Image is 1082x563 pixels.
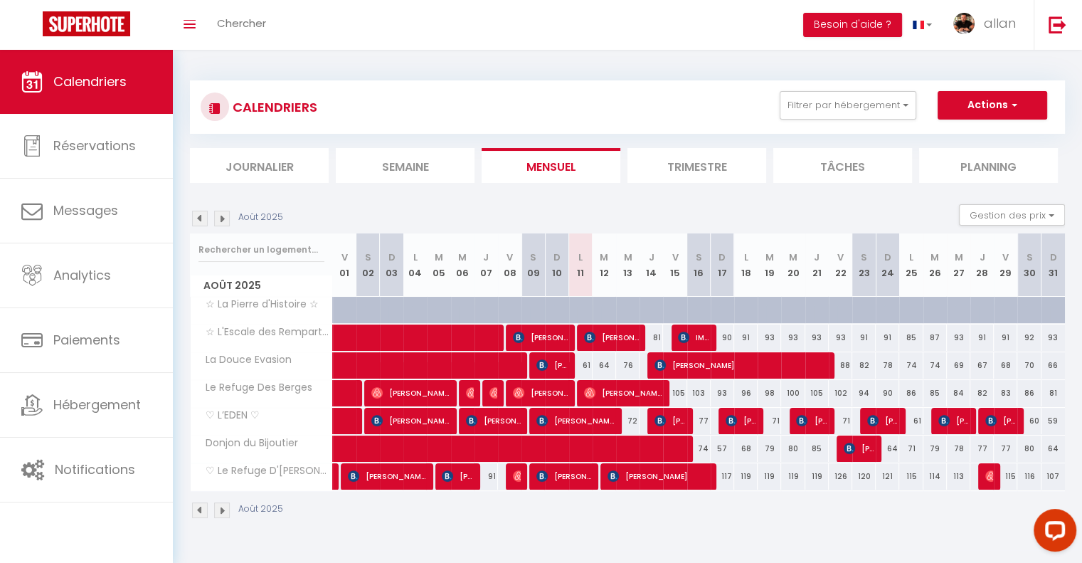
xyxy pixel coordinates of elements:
div: 64 [876,436,899,462]
span: ♡ L’EDEN ♡ [193,408,263,423]
th: 28 [970,233,994,297]
div: 115 [899,463,923,490]
abbr: L [744,251,748,264]
button: Actions [938,91,1047,120]
div: 93 [711,380,734,406]
abbr: S [861,251,867,264]
div: 103 [687,380,711,406]
span: [PERSON_NAME] [513,324,568,351]
div: 93 [758,325,781,351]
th: 16 [687,233,711,297]
th: 23 [852,233,876,297]
th: 04 [403,233,427,297]
th: 19 [758,233,781,297]
div: 82 [970,380,994,406]
abbr: V [837,251,844,264]
div: 70 [1017,352,1041,379]
div: 74 [923,352,947,379]
th: 24 [876,233,899,297]
img: logout [1049,16,1066,33]
abbr: J [814,251,820,264]
th: 18 [734,233,758,297]
span: [PERSON_NAME] [371,379,450,406]
div: 113 [947,463,970,490]
div: 78 [876,352,899,379]
button: Filtrer par hébergement [780,91,916,120]
div: 61 [899,408,923,434]
div: 60 [1017,408,1041,434]
span: [PERSON_NAME] [536,352,568,379]
div: 59 [1041,408,1065,434]
li: Journalier [190,148,329,183]
th: 14 [640,233,663,297]
div: 81 [1041,380,1065,406]
div: 91 [970,325,994,351]
div: 90 [876,380,899,406]
span: ♡ Le Refuge D'[PERSON_NAME] ♡ [193,463,335,479]
img: Super Booking [43,11,130,36]
div: 64 [1041,436,1065,462]
abbr: V [341,251,348,264]
li: Mensuel [482,148,620,183]
div: 74 [899,352,923,379]
span: [PERSON_NAME] [371,407,450,434]
abbr: M [789,251,797,264]
div: 119 [805,463,829,490]
span: [PERSON_NAME] [726,407,757,434]
th: 22 [829,233,852,297]
abbr: J [483,251,489,264]
div: 82 [852,352,876,379]
span: [PERSON_NAME] [489,379,497,406]
div: 81 [640,325,663,351]
li: Semaine [336,148,474,183]
div: 90 [711,325,734,351]
div: 88 [829,352,852,379]
div: 83 [994,380,1017,406]
div: 71 [829,408,852,434]
div: 86 [1017,380,1041,406]
div: 91 [734,325,758,351]
abbr: S [696,251,702,264]
abbr: M [624,251,632,264]
div: 92 [1017,325,1041,351]
div: 94 [852,380,876,406]
div: 84 [947,380,970,406]
div: 93 [805,325,829,351]
th: 06 [451,233,474,297]
th: 12 [593,233,616,297]
div: 78 [947,436,970,462]
li: Planning [919,148,1058,183]
div: 93 [1041,325,1065,351]
div: 93 [947,325,970,351]
span: [PERSON_NAME] [348,463,426,490]
span: [PERSON_NAME] [938,407,970,434]
div: 86 [899,380,923,406]
div: 72 [616,408,640,434]
span: [PERSON_NAME] [867,407,898,434]
span: Paiements [53,331,120,349]
div: 115 [994,463,1017,490]
abbr: V [506,251,513,264]
th: 13 [616,233,640,297]
th: 27 [947,233,970,297]
div: 91 [876,325,899,351]
th: 11 [569,233,593,297]
input: Rechercher un logement... [198,237,324,263]
div: 98 [758,380,781,406]
th: 31 [1041,233,1065,297]
span: Messages [53,201,118,219]
abbr: D [388,251,396,264]
div: 71 [758,408,781,434]
div: 96 [734,380,758,406]
div: 119 [781,463,805,490]
div: 77 [994,436,1017,462]
li: Trimestre [627,148,766,183]
abbr: M [765,251,774,264]
abbr: M [600,251,608,264]
div: 116 [1017,463,1041,490]
span: [PERSON_NAME] [985,407,1017,434]
span: [PERSON_NAME] [513,463,521,490]
span: [PERSON_NAME] [513,379,568,406]
span: [PERSON_NAME] [844,435,875,462]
